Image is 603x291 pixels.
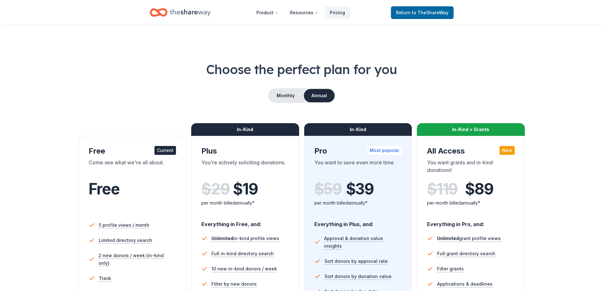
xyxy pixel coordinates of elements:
[314,199,402,207] div: per month billed annually*
[211,265,277,273] span: 10 new in-kind donors / week
[89,180,120,198] span: Free
[211,280,257,288] span: Filter by new donors
[251,6,284,19] button: Product
[314,215,402,228] div: Everything in Plus, and:
[324,273,392,280] span: Sort donors by donation value
[396,9,449,16] span: Return
[325,6,350,19] a: Pricing
[314,146,402,156] div: Pro
[201,159,289,176] div: You're actively soliciting donations.
[89,146,176,156] div: Free
[201,199,289,207] div: per month billed annually*
[427,199,515,207] div: per month billed annually*
[201,215,289,228] div: Everything in Free, and:
[99,275,111,282] span: Track
[314,159,402,176] div: You want to save even more time.
[324,235,402,250] span: Approval & donation value insights
[437,250,495,257] span: Full grant directory search
[346,180,374,198] span: $ 39
[251,5,350,20] nav: Main
[154,146,176,155] div: Current
[269,89,303,102] button: Monthly
[191,123,299,136] div: In-Kind
[233,180,258,198] span: $ 19
[211,236,233,241] span: Unlimited
[367,146,402,155] div: Most popular
[427,159,515,176] div: You want grants and in-kind donations!
[285,6,323,19] button: Resources
[25,60,578,78] h1: Choose the perfect plan for you
[417,123,525,136] div: In-Kind + Grants
[437,236,501,241] span: grant profile views
[437,280,493,288] span: Applications & deadlines
[201,146,289,156] div: Plus
[150,5,210,20] a: Home
[89,159,176,176] div: Come see what we're all about.
[437,265,464,273] span: Filter grants
[391,6,454,19] a: Returnto TheShareWay
[437,236,459,241] span: Unlimited
[99,221,149,229] span: 5 profile views / month
[98,252,176,267] span: 2 new donors / week (in-kind only)
[304,89,335,102] button: Annual
[499,146,515,155] div: New
[324,257,388,265] span: Sort donors by approval rate
[211,250,274,257] span: Full in-kind directory search
[304,123,412,136] div: In-Kind
[412,10,449,15] span: to TheShareWay
[427,215,515,228] div: Everything in Pro, and:
[465,180,493,198] span: $ 89
[99,237,152,244] span: Limited directory search
[427,146,515,156] div: All Access
[211,236,279,241] span: in-kind profile views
